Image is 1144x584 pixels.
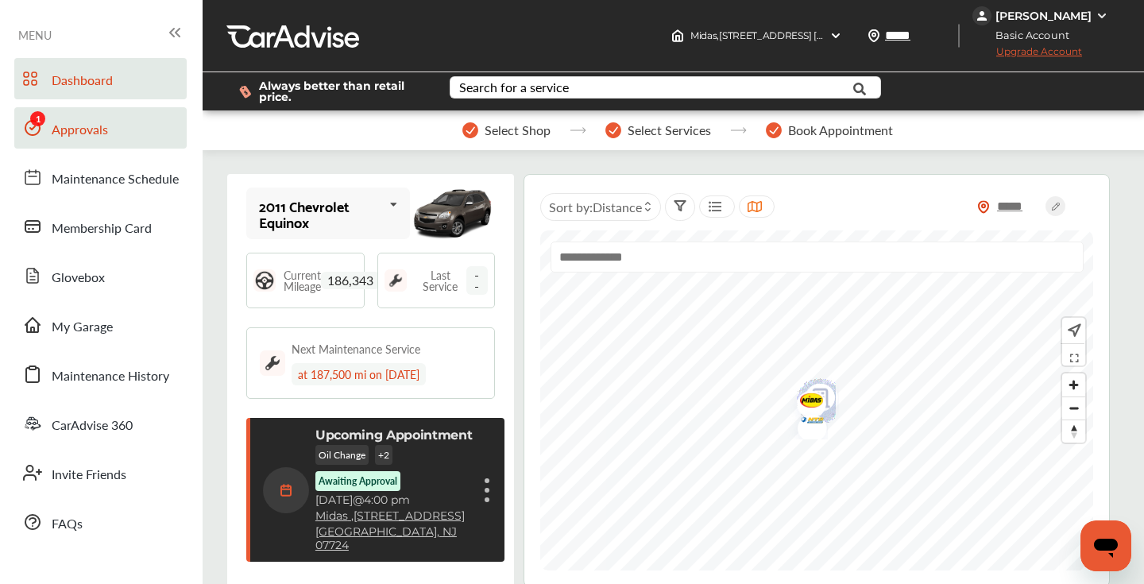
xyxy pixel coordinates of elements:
[385,269,407,292] img: maintenance_logo
[284,269,321,292] span: Current Mileage
[415,269,466,292] span: Last Service
[52,219,152,239] span: Membership Card
[14,206,187,247] a: Membership Card
[605,122,621,138] img: stepper-checkmark.b5569197.svg
[315,525,473,552] a: [GEOGRAPHIC_DATA], NJ 07724
[972,45,1082,65] span: Upgrade Account
[540,230,1093,570] canvas: Map
[315,509,465,523] a: Midas ,[STREET_ADDRESS]
[1062,396,1085,420] button: Zoom out
[259,80,424,102] span: Always better than retail price.
[1080,520,1131,571] iframe: Button to launch messaging window
[52,169,179,190] span: Maintenance Schedule
[958,24,960,48] img: header-divider.bc55588e.svg
[52,465,126,485] span: Invite Friends
[794,376,833,426] div: Map marker
[730,127,747,133] img: stepper-arrow.e24c07c6.svg
[593,198,642,216] span: Distance
[14,452,187,493] a: Invite Friends
[239,85,251,99] img: dollor_label_vector.a70140d1.svg
[671,29,684,42] img: header-home-logo.8d720a4f.svg
[786,406,825,439] div: Map marker
[794,376,836,426] img: empty_shop_logo.394c5474.svg
[868,29,880,42] img: location_vector.a44bc228.svg
[1062,373,1085,396] button: Zoom in
[14,403,187,444] a: CarAdvise 360
[52,514,83,535] span: FAQs
[459,81,569,94] div: Search for a service
[1096,10,1108,22] img: WGsFRI8htEPBVLJbROoPRyZpYNWhNONpIPPETTm6eUC0GeLEiAAAAAElFTkSuQmCC
[315,493,353,507] span: [DATE]
[315,445,369,465] p: Oil Change
[259,198,383,230] div: 2011 Chevrolet Equinox
[263,467,309,513] img: calendar-icon.35d1de04.svg
[549,198,642,216] span: Sort by :
[485,123,551,137] span: Select Shop
[410,181,495,245] img: mobile_6927_st0640_046.jpg
[786,406,828,439] img: logo-mavis.png
[797,376,839,426] img: logo-aamco.png
[52,416,133,436] span: CarAdvise 360
[1062,420,1085,443] span: Reset bearing to north
[253,269,276,292] img: steering_logo
[353,493,364,507] span: @
[315,427,473,443] p: Upcoming Appointment
[974,27,1081,44] span: Basic Account
[766,122,782,138] img: stepper-checkmark.b5569197.svg
[466,266,488,295] span: --
[319,474,397,488] p: Awaiting Approval
[18,29,52,41] span: MENU
[364,493,410,507] span: 4:00 pm
[14,107,187,149] a: Approvals
[785,382,827,423] img: Midas+Logo_RGB.png
[292,363,426,385] div: at 187,500 mi on [DATE]
[785,382,825,423] div: Map marker
[52,71,113,91] span: Dashboard
[321,272,380,289] span: 186,343
[292,341,420,357] div: Next Maintenance Service
[462,122,478,138] img: stepper-checkmark.b5569197.svg
[14,501,187,543] a: FAQs
[995,9,1092,23] div: [PERSON_NAME]
[972,6,991,25] img: jVpblrzwTbfkPYzPPzSLxeg0AAAAASUVORK5CYII=
[14,304,187,346] a: My Garage
[52,317,113,338] span: My Garage
[690,29,961,41] span: Midas , [STREET_ADDRESS] [GEOGRAPHIC_DATA] , NJ 07724
[628,123,711,137] span: Select Services
[52,366,169,387] span: Maintenance History
[1062,420,1085,443] button: Reset bearing to north
[260,350,285,376] img: maintenance_logo
[14,58,187,99] a: Dashboard
[797,376,837,426] div: Map marker
[829,29,842,42] img: header-down-arrow.9dd2ce7d.svg
[977,200,990,214] img: location_vector_orange.38f05af8.svg
[375,445,392,465] p: + 2
[14,255,187,296] a: Glovebox
[788,123,893,137] span: Book Appointment
[52,268,105,288] span: Glovebox
[14,157,187,198] a: Maintenance Schedule
[14,354,187,395] a: Maintenance History
[1065,322,1081,339] img: recenter.ce011a49.svg
[1062,397,1085,420] span: Zoom out
[570,127,586,133] img: stepper-arrow.e24c07c6.svg
[52,120,108,141] span: Approvals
